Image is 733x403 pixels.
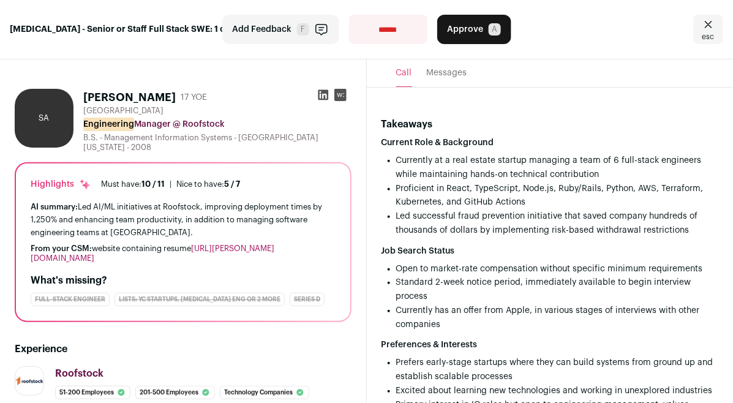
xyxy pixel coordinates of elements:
[181,91,207,104] div: 17 YOE
[382,117,719,132] h4: Takeaways
[396,384,719,398] li: Excited about learning new technologies and working in unexplored industries
[396,209,719,238] li: Led successful fraud prevention initiative that saved company hundreds of thousands of dollars by...
[382,137,719,149] h2: Current Role & Background
[437,15,511,44] button: Approve A
[396,59,412,87] button: Call
[83,89,176,106] h1: [PERSON_NAME]
[101,179,165,189] div: Must have:
[396,182,719,210] li: Proficient in React, TypeScript, Node.js, Ruby/Rails, Python, AWS, Terraform, Kubernetes, and Git...
[83,118,351,130] div: Manager @ Roofstock
[382,245,719,257] h2: Job Search Status
[222,15,339,44] button: Add Feedback F
[427,59,467,87] button: Messages
[290,293,325,306] div: Series D
[31,178,91,190] div: Highlights
[396,304,719,332] li: Currently has an offer from Apple, in various stages of interviews with other companies
[15,342,351,356] h2: Experience
[101,179,240,189] ul: |
[396,154,719,182] li: Currently at a real estate startup managing a team of 6 full-stack engineers while maintaining ha...
[396,276,719,304] li: Standard 2-week notice period, immediately available to begin interview process
[83,106,164,116] span: [GEOGRAPHIC_DATA]
[489,23,501,36] span: A
[55,386,130,399] li: 51-200 employees
[233,23,292,36] span: Add Feedback
[220,386,309,399] li: Technology Companies
[135,386,215,399] li: 201-500 employees
[83,133,351,153] div: B.S. - Management Information Systems - [GEOGRAPHIC_DATA][US_STATE] - 2008
[224,180,240,188] span: 5 / 7
[448,23,484,36] span: Approve
[702,32,715,42] span: esc
[55,369,103,379] span: Roofstock
[115,293,285,306] div: Lists: YC Startups, [MEDICAL_DATA] Eng or 2 more
[141,180,165,188] span: 10 / 11
[176,179,240,189] div: Nice to have:
[396,262,719,276] li: Open to market-rate compensation without specific minimum requirements
[31,200,336,239] div: Led AI/ML initiatives at Roofstock, improving deployment times by 1,250% and enhancing team produ...
[396,356,719,384] li: Prefers early-stage startups where they can build systems from ground up and establish scalable p...
[382,339,719,351] h2: Preferences & Interests
[31,293,110,306] div: Full-Stack Engineer
[31,273,336,288] h2: What's missing?
[31,244,92,252] span: From your CSM:
[15,377,43,385] img: 4098074d55cf5ccb64acbc10c4d71663e648bac35e957523535f53799ef0e7fe.png
[83,118,134,131] mark: Engineering
[31,203,78,211] span: AI summary:
[297,23,309,36] span: F
[31,244,336,263] div: website containing resume
[10,23,234,36] strong: [MEDICAL_DATA] - Senior or Staff Full Stack SWE: 1 of 1
[694,15,723,44] a: Close
[15,89,73,148] div: SA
